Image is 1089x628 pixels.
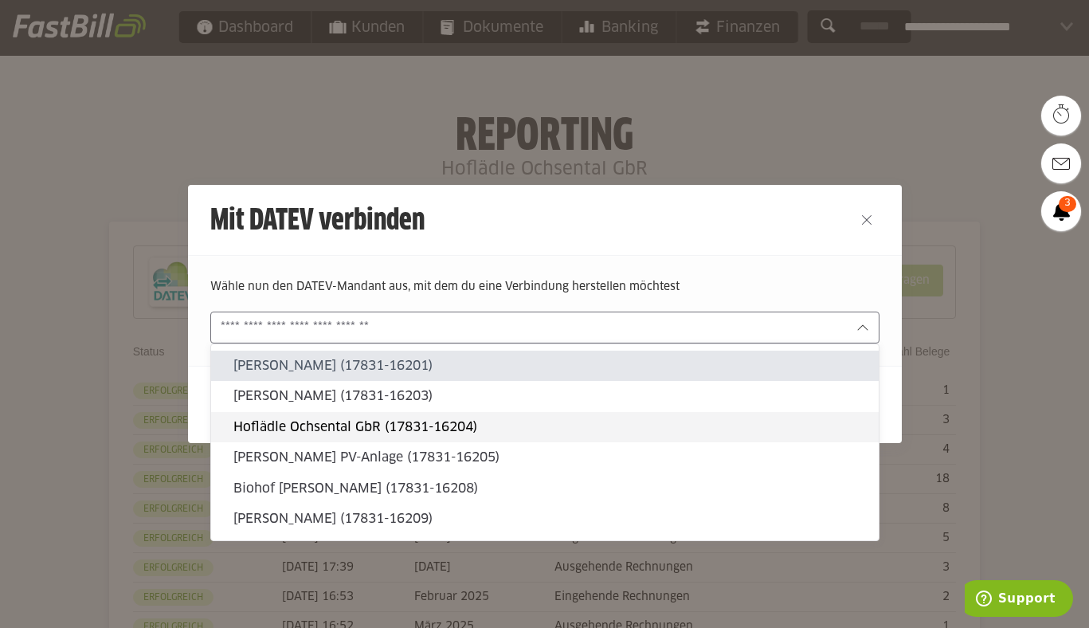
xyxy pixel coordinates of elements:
[1059,196,1076,212] span: 3
[211,504,879,534] sl-option: [PERSON_NAME] (17831-16209)
[211,442,879,473] sl-option: [PERSON_NAME] PV-Anlage (17831-16205)
[1041,191,1081,231] a: 3
[211,473,879,504] sl-option: Biohof [PERSON_NAME] (17831-16208)
[965,580,1073,620] iframe: Öffnet ein Widget, in dem Sie weitere Informationen finden
[211,351,879,381] sl-option: [PERSON_NAME] (17831-16201)
[210,278,879,296] p: Wähle nun den DATEV-Mandant aus, mit dem du eine Verbindung herstellen möchtest
[211,412,879,442] sl-option: Hoflädle Ochsental GbR (17831-16204)
[211,381,879,411] sl-option: [PERSON_NAME] (17831-16203)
